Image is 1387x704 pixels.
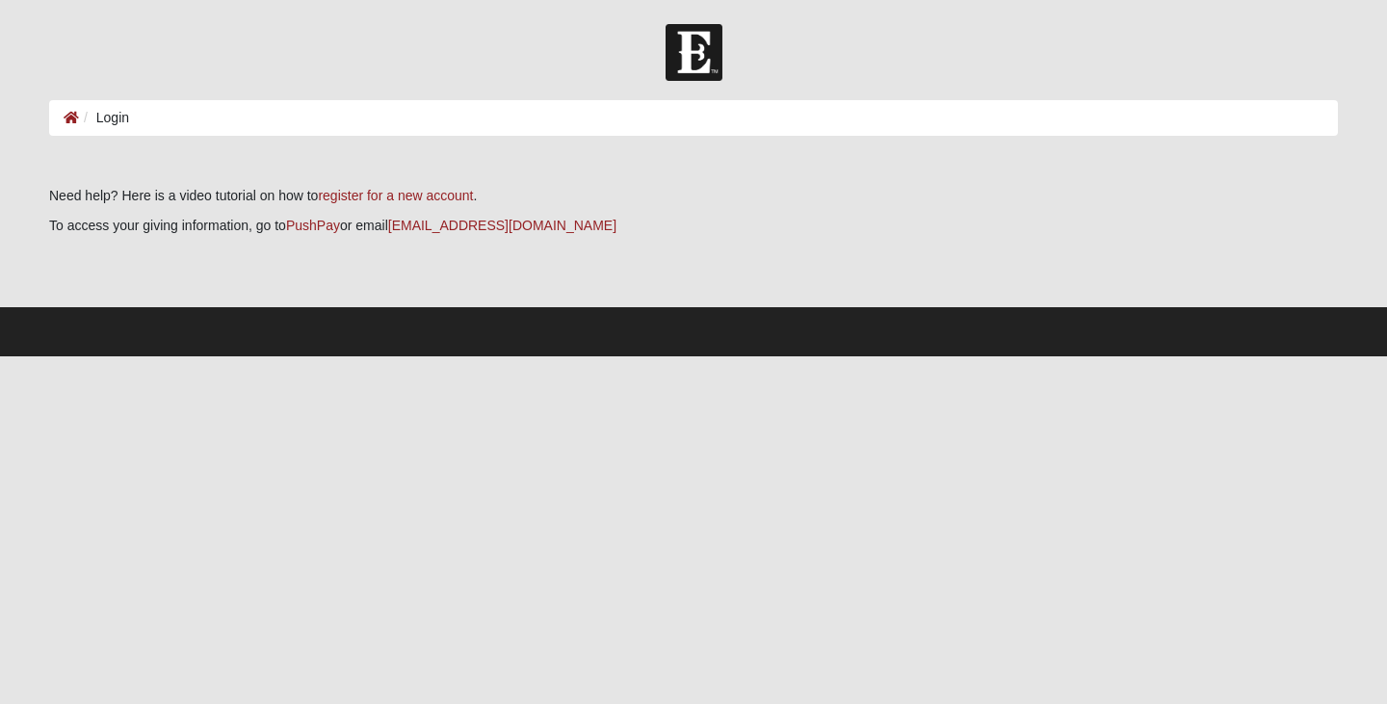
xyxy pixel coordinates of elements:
a: PushPay [286,218,340,233]
a: register for a new account [318,188,473,203]
a: [EMAIL_ADDRESS][DOMAIN_NAME] [388,218,616,233]
p: Need help? Here is a video tutorial on how to . [49,186,1338,206]
p: To access your giving information, go to or email [49,216,1338,236]
li: Login [79,108,129,128]
img: Church of Eleven22 Logo [666,24,722,81]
